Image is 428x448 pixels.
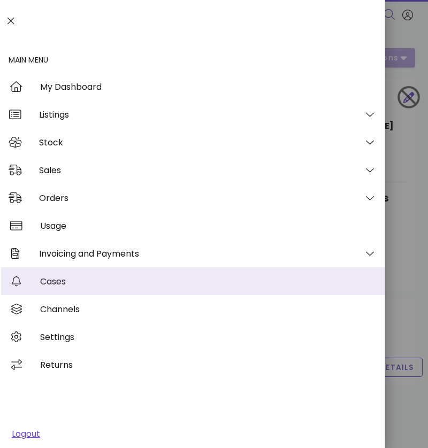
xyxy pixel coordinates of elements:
div: Stock [39,137,351,148]
div: Invoicing and Payments [39,249,351,259]
div: Listings [39,110,351,120]
div: Cases [40,276,377,287]
a: Logout [12,428,40,440]
div: Usage [40,221,377,231]
div: Settings [40,332,377,342]
div: My Dashboard [40,82,377,92]
div: Channels [40,304,377,314]
div: Sales [39,165,351,175]
div: Orders [39,193,351,203]
div: Returns [40,360,377,370]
